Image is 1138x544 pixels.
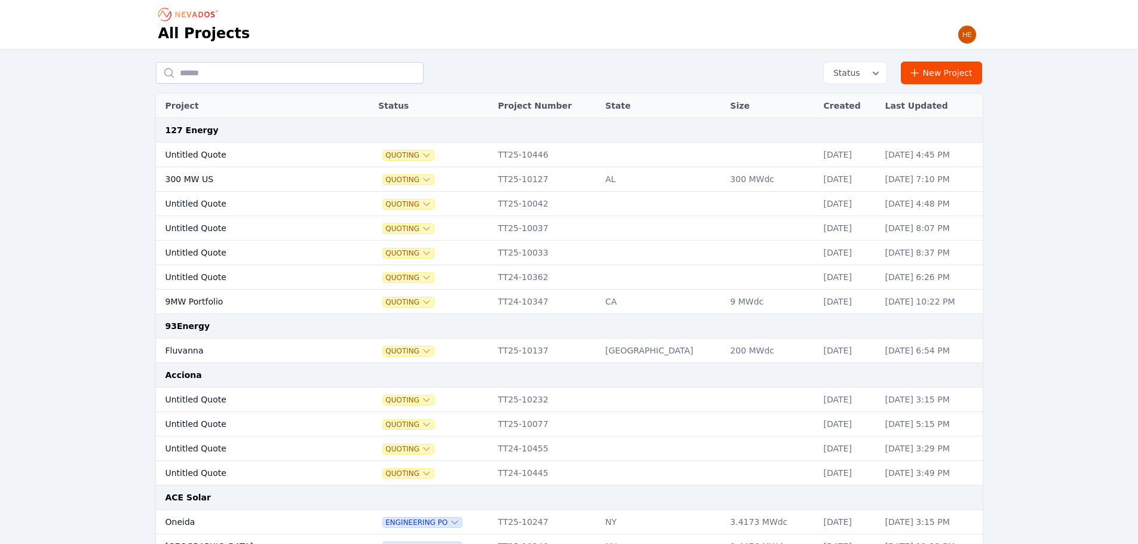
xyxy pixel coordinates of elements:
td: AL [599,167,724,192]
td: Untitled Quote [156,216,343,241]
td: [DATE] 3:29 PM [879,437,983,461]
tr: Untitled QuoteQuotingTT24-10445[DATE][DATE] 3:49 PM [156,461,983,485]
td: TT24-10455 [492,437,600,461]
td: [DATE] 6:26 PM [879,265,983,290]
tr: Untitled QuoteQuotingTT25-10033[DATE][DATE] 8:37 PM [156,241,983,265]
td: TT25-10037 [492,216,600,241]
td: TT24-10362 [492,265,600,290]
th: Last Updated [879,94,983,118]
td: CA [599,290,724,314]
tr: Untitled QuoteQuotingTT25-10077[DATE][DATE] 5:15 PM [156,412,983,437]
td: TT24-10445 [492,461,600,485]
td: TT24-10347 [492,290,600,314]
th: Project Number [492,94,600,118]
td: [DATE] [818,143,879,167]
td: ACE Solar [156,485,983,510]
td: TT25-10232 [492,388,600,412]
td: [DATE] [818,437,879,461]
h1: All Projects [158,24,250,43]
button: Quoting [383,297,434,307]
td: Untitled Quote [156,241,343,265]
tr: Untitled QuoteQuotingTT25-10042[DATE][DATE] 4:48 PM [156,192,983,216]
tr: Untitled QuoteQuotingTT24-10455[DATE][DATE] 3:29 PM [156,437,983,461]
span: Quoting [383,150,434,160]
th: State [599,94,724,118]
td: Untitled Quote [156,461,343,485]
th: Created [818,94,879,118]
td: [GEOGRAPHIC_DATA] [599,339,724,363]
button: Quoting [383,469,434,478]
td: [DATE] 7:10 PM [879,167,983,192]
td: Untitled Quote [156,437,343,461]
td: 127 Energy [156,118,983,143]
span: Quoting [383,395,434,405]
button: Quoting [383,199,434,209]
td: 300 MWdc [724,167,817,192]
td: 9MW Portfolio [156,290,343,314]
button: Engineering PO [383,518,462,527]
td: [DATE] 5:15 PM [879,412,983,437]
button: Quoting [383,248,434,258]
td: Fluvanna [156,339,343,363]
td: [DATE] [818,412,879,437]
th: Project [156,94,343,118]
tr: OneidaEngineering POTT25-10247NY3.4173 MWdc[DATE][DATE] 3:15 PM [156,510,983,534]
button: Quoting [383,273,434,282]
nav: Breadcrumb [158,5,222,24]
td: [DATE] [818,388,879,412]
td: [DATE] [818,265,879,290]
tr: Untitled QuoteQuotingTT25-10232[DATE][DATE] 3:15 PM [156,388,983,412]
td: Oneida [156,510,343,534]
td: TT25-10042 [492,192,600,216]
td: [DATE] 4:45 PM [879,143,983,167]
td: Untitled Quote [156,143,343,167]
td: 300 MW US [156,167,343,192]
button: Quoting [383,175,434,185]
tr: Untitled QuoteQuotingTT25-10446[DATE][DATE] 4:45 PM [156,143,983,167]
td: [DATE] [818,339,879,363]
td: Untitled Quote [156,412,343,437]
td: [DATE] 4:48 PM [879,192,983,216]
td: Acciona [156,363,983,388]
th: Size [724,94,817,118]
button: Quoting [383,420,434,429]
td: [DATE] [818,216,879,241]
td: Untitled Quote [156,388,343,412]
tr: 300 MW USQuotingTT25-10127AL300 MWdc[DATE][DATE] 7:10 PM [156,167,983,192]
button: Quoting [383,444,434,454]
td: [DATE] [818,510,879,534]
td: Untitled Quote [156,265,343,290]
td: [DATE] [818,461,879,485]
button: Status [824,62,887,84]
td: TT25-10077 [492,412,600,437]
td: TT25-10247 [492,510,600,534]
td: 3.4173 MWdc [724,510,817,534]
tr: Untitled QuoteQuotingTT25-10037[DATE][DATE] 8:07 PM [156,216,983,241]
tr: Untitled QuoteQuotingTT24-10362[DATE][DATE] 6:26 PM [156,265,983,290]
td: [DATE] 8:37 PM [879,241,983,265]
button: Quoting [383,224,434,233]
tr: 9MW PortfolioQuotingTT24-10347CA9 MWdc[DATE][DATE] 10:22 PM [156,290,983,314]
td: [DATE] [818,192,879,216]
td: TT25-10446 [492,143,600,167]
td: TT25-10127 [492,167,600,192]
td: [DATE] 3:49 PM [879,461,983,485]
td: NY [599,510,724,534]
td: [DATE] 3:15 PM [879,510,983,534]
td: [DATE] 6:54 PM [879,339,983,363]
td: 9 MWdc [724,290,817,314]
button: Quoting [383,346,434,356]
tr: FluvannaQuotingTT25-10137[GEOGRAPHIC_DATA]200 MWdc[DATE][DATE] 6:54 PM [156,339,983,363]
td: [DATE] 8:07 PM [879,216,983,241]
td: [DATE] [818,167,879,192]
img: Henar Luque [958,25,977,44]
td: [DATE] [818,241,879,265]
